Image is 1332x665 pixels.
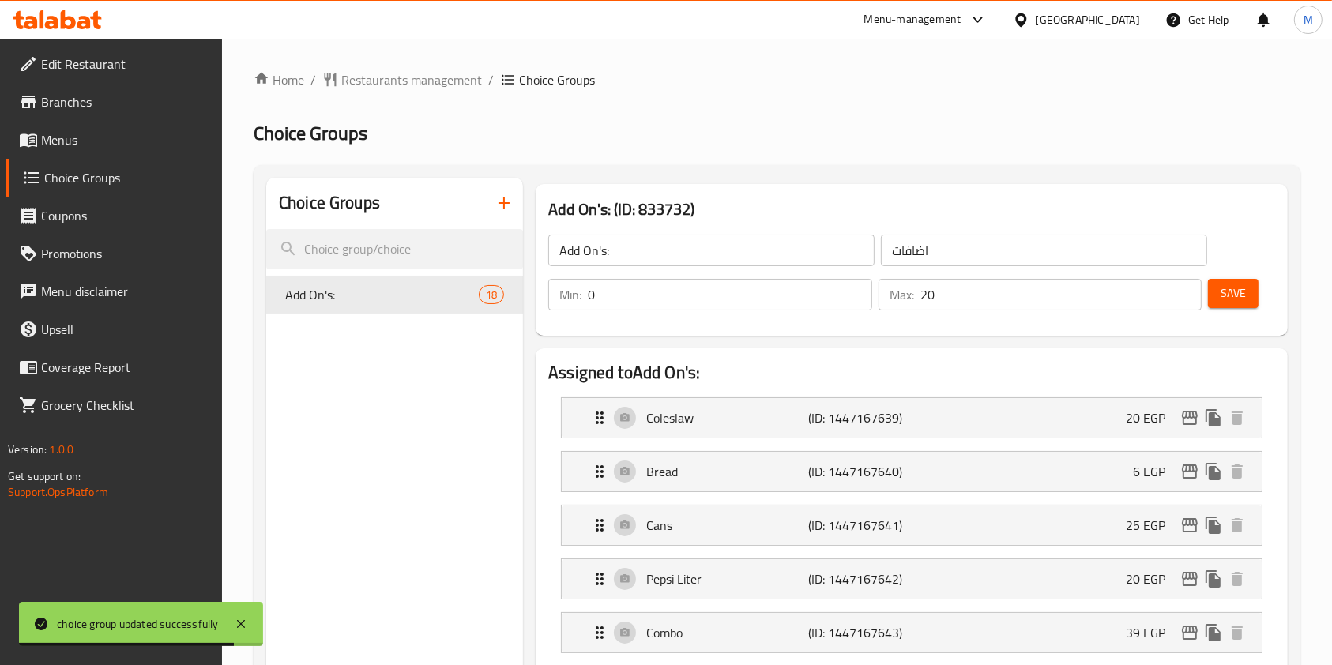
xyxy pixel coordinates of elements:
[559,285,581,304] p: Min:
[646,623,808,642] p: Combo
[41,206,210,225] span: Coupons
[279,191,380,215] h2: Choice Groups
[254,70,1300,89] nav: breadcrumb
[6,197,223,235] a: Coupons
[548,391,1275,445] li: Expand
[646,516,808,535] p: Cans
[1126,623,1178,642] p: 39 EGP
[548,197,1275,222] h3: Add On's: (ID: 833732)
[41,358,210,377] span: Coverage Report
[808,516,916,535] p: (ID: 1447167641)
[44,168,210,187] span: Choice Groups
[1126,408,1178,427] p: 20 EGP
[646,569,808,588] p: Pepsi Liter
[562,505,1262,545] div: Expand
[6,121,223,159] a: Menus
[254,115,367,151] span: Choice Groups
[285,285,479,304] span: Add On's:
[808,569,916,588] p: (ID: 1447167642)
[1202,406,1225,430] button: duplicate
[646,462,808,481] p: Bread
[1178,513,1202,537] button: edit
[266,229,523,269] input: search
[1036,11,1140,28] div: [GEOGRAPHIC_DATA]
[548,445,1275,498] li: Expand
[6,159,223,197] a: Choice Groups
[808,408,916,427] p: (ID: 1447167639)
[1202,567,1225,591] button: duplicate
[341,70,482,89] span: Restaurants management
[1225,567,1249,591] button: delete
[41,244,210,263] span: Promotions
[1133,462,1178,481] p: 6 EGP
[254,70,304,89] a: Home
[519,70,595,89] span: Choice Groups
[41,92,210,111] span: Branches
[1178,460,1202,483] button: edit
[6,45,223,83] a: Edit Restaurant
[548,361,1275,385] h2: Assigned to Add On's:
[1225,621,1249,644] button: delete
[6,235,223,272] a: Promotions
[480,287,503,302] span: 18
[1202,513,1225,537] button: duplicate
[6,348,223,386] a: Coverage Report
[1126,516,1178,535] p: 25 EGP
[266,276,523,314] div: Add On's:18
[562,398,1262,438] div: Expand
[562,559,1262,599] div: Expand
[1178,567,1202,591] button: edit
[41,320,210,339] span: Upsell
[310,70,316,89] li: /
[890,285,914,304] p: Max:
[548,606,1275,659] li: Expand
[41,396,210,415] span: Grocery Checklist
[1225,460,1249,483] button: delete
[1202,460,1225,483] button: duplicate
[8,439,47,460] span: Version:
[41,130,210,149] span: Menus
[1225,406,1249,430] button: delete
[1221,284,1246,303] span: Save
[6,310,223,348] a: Upsell
[1225,513,1249,537] button: delete
[322,70,482,89] a: Restaurants management
[57,615,219,633] div: choice group updated successfully
[808,462,916,481] p: (ID: 1447167640)
[1304,11,1313,28] span: M
[49,439,73,460] span: 1.0.0
[6,386,223,424] a: Grocery Checklist
[8,482,108,502] a: Support.OpsPlatform
[1178,406,1202,430] button: edit
[548,498,1275,552] li: Expand
[808,623,916,642] p: (ID: 1447167643)
[8,466,81,487] span: Get support on:
[1178,621,1202,644] button: edit
[6,272,223,310] a: Menu disclaimer
[864,10,961,29] div: Menu-management
[41,54,210,73] span: Edit Restaurant
[6,83,223,121] a: Branches
[1202,621,1225,644] button: duplicate
[562,452,1262,491] div: Expand
[548,552,1275,606] li: Expand
[479,285,504,304] div: Choices
[646,408,808,427] p: Coleslaw
[41,282,210,301] span: Menu disclaimer
[562,613,1262,652] div: Expand
[488,70,494,89] li: /
[1126,569,1178,588] p: 20 EGP
[1208,279,1259,308] button: Save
